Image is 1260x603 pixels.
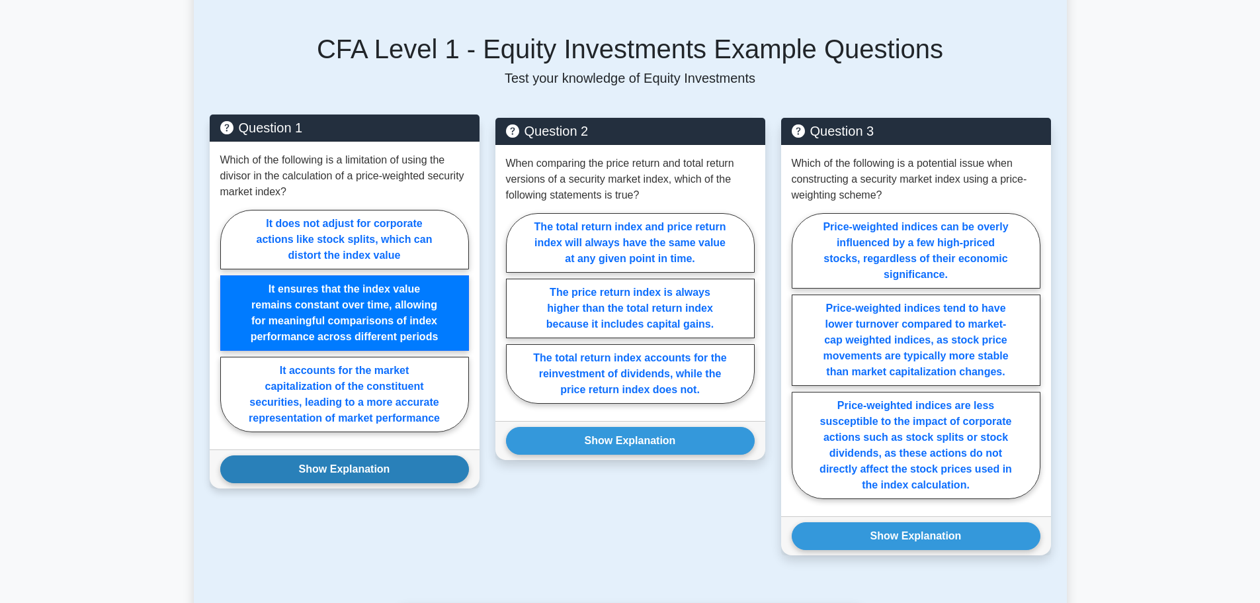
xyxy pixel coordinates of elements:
label: It accounts for the market capitalization of the constituent securities, leading to a more accura... [220,357,469,432]
label: The price return index is always higher than the total return index because it includes capital g... [506,279,755,338]
p: Which of the following is a potential issue when constructing a security market index using a pri... [792,156,1040,203]
button: Show Explanation [506,427,755,455]
h5: Question 2 [506,123,755,139]
h5: Question 1 [220,120,469,136]
label: It does not adjust for corporate actions like stock splits, which can distort the index value [220,210,469,269]
h5: Question 3 [792,123,1040,139]
label: Price-weighted indices can be overly influenced by a few high-priced stocks, regardless of their ... [792,213,1040,289]
label: The total return index and price return index will always have the same value at any given point ... [506,213,755,273]
p: Test your knowledge of Equity Investments [210,70,1051,86]
button: Show Explanation [792,522,1040,550]
label: Price-weighted indices are less susceptible to the impact of corporate actions such as stock spli... [792,392,1040,499]
label: Price-weighted indices tend to have lower turnover compared to market-cap weighted indices, as st... [792,295,1040,386]
p: Which of the following is a limitation of using the divisor in the calculation of a price-weighte... [220,152,469,200]
label: It ensures that the index value remains constant over time, allowing for meaningful comparisons o... [220,275,469,351]
button: Show Explanation [220,455,469,483]
p: When comparing the price return and total return versions of a security market index, which of th... [506,156,755,203]
label: The total return index accounts for the reinvestment of dividends, while the price return index d... [506,344,755,404]
h5: CFA Level 1 - Equity Investments Example Questions [210,33,1051,65]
